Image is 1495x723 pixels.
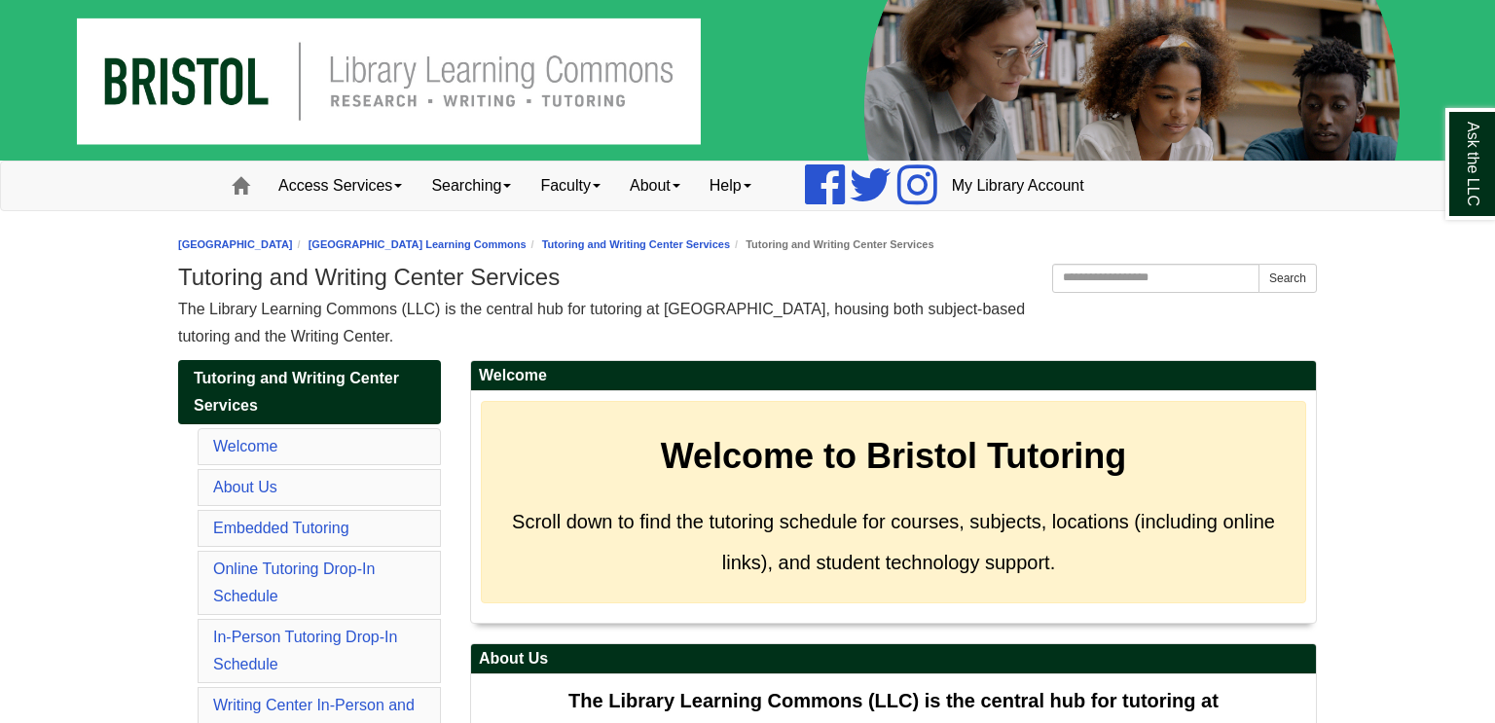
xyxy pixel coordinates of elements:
a: In-Person Tutoring Drop-In Schedule [213,629,397,672]
a: About Us [213,479,277,495]
h1: Tutoring and Writing Center Services [178,264,1317,291]
a: [GEOGRAPHIC_DATA] [178,238,293,250]
a: Searching [417,162,526,210]
a: My Library Account [937,162,1099,210]
a: [GEOGRAPHIC_DATA] Learning Commons [309,238,527,250]
a: Access Services [264,162,417,210]
a: Help [695,162,766,210]
a: Tutoring and Writing Center Services [178,360,441,424]
span: Scroll down to find the tutoring schedule for courses, subjects, locations (including online link... [512,511,1275,573]
span: The Library Learning Commons (LLC) is the central hub for tutoring at [GEOGRAPHIC_DATA], housing ... [178,301,1025,344]
a: About [615,162,695,210]
a: Faculty [526,162,615,210]
strong: Welcome to Bristol Tutoring [661,436,1127,476]
li: Tutoring and Writing Center Services [730,235,933,254]
button: Search [1258,264,1317,293]
span: Tutoring and Writing Center Services [194,370,399,414]
a: Tutoring and Writing Center Services [542,238,730,250]
a: Welcome [213,438,277,454]
a: Online Tutoring Drop-In Schedule [213,560,375,604]
a: Embedded Tutoring [213,520,349,536]
h2: Welcome [471,361,1316,391]
h2: About Us [471,644,1316,674]
nav: breadcrumb [178,235,1317,254]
